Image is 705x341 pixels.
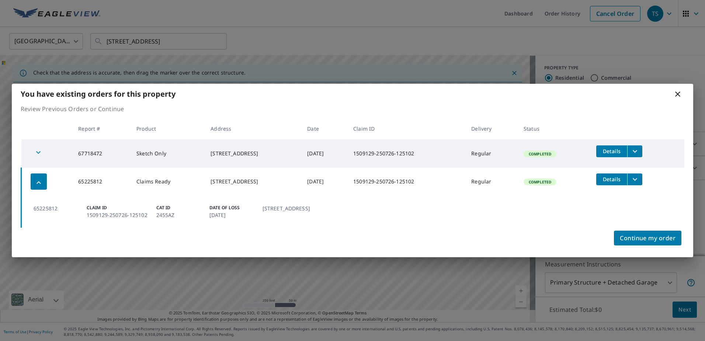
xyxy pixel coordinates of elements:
th: Date [301,118,347,139]
span: Completed [524,151,556,156]
span: Details [601,176,623,183]
button: detailsBtn-65225812 [596,173,627,185]
p: [STREET_ADDRESS] [263,204,310,212]
p: 65225812 [34,204,78,212]
button: filesDropdownBtn-67718472 [627,145,642,157]
td: Sketch Only [131,139,205,168]
th: Address [205,118,301,139]
p: Review Previous Orders or Continue [21,104,684,113]
td: Regular [465,139,518,168]
td: 1509129-250726-125102 [347,168,465,196]
td: 65225812 [72,168,131,196]
p: [DATE] [209,211,254,219]
button: Continue my order [614,231,681,245]
td: Regular [465,168,518,196]
p: 1509129-250726-125102 [87,211,147,219]
th: Status [518,118,590,139]
button: filesDropdownBtn-65225812 [627,173,642,185]
td: Claims Ready [131,168,205,196]
div: [STREET_ADDRESS] [211,150,295,157]
td: [DATE] [301,139,347,168]
p: Claim ID [87,204,147,211]
td: 1509129-250726-125102 [347,139,465,168]
th: Report # [72,118,131,139]
span: Continue my order [620,233,676,243]
th: Delivery [465,118,518,139]
td: [DATE] [301,168,347,196]
span: Completed [524,179,556,185]
div: [STREET_ADDRESS] [211,178,295,185]
p: Date of Loss [209,204,254,211]
td: 67718472 [72,139,131,168]
span: Details [601,148,623,155]
p: 2455AZ [156,211,201,219]
b: You have existing orders for this property [21,89,176,99]
p: Cat ID [156,204,201,211]
button: detailsBtn-67718472 [596,145,627,157]
th: Claim ID [347,118,465,139]
th: Product [131,118,205,139]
